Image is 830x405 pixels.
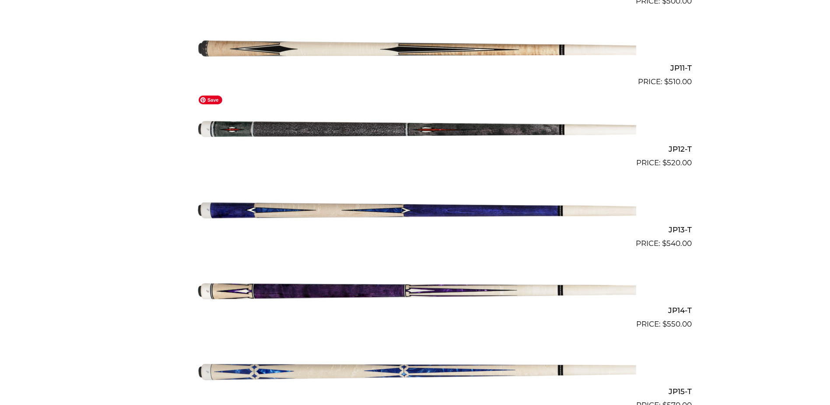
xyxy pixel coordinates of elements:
[139,141,692,157] h2: JP12-T
[194,11,636,84] img: JP11-T
[139,222,692,238] h2: JP13-T
[139,60,692,76] h2: JP11-T
[139,11,692,88] a: JP11-T $510.00
[194,253,636,327] img: JP14-T
[662,320,692,328] bdi: 550.00
[139,172,692,249] a: JP13-T $540.00
[662,239,692,248] bdi: 540.00
[139,253,692,330] a: JP14-T $550.00
[662,158,692,167] bdi: 520.00
[664,77,669,86] span: $
[139,91,692,168] a: JP12-T $520.00
[664,77,692,86] bdi: 510.00
[662,239,666,248] span: $
[662,158,667,167] span: $
[194,172,636,246] img: JP13-T
[139,302,692,319] h2: JP14-T
[662,320,667,328] span: $
[139,383,692,399] h2: JP15-T
[199,96,222,104] span: Save
[194,91,636,165] img: JP12-T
